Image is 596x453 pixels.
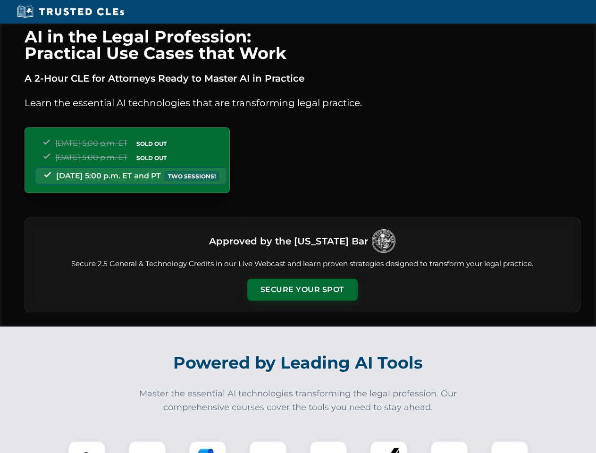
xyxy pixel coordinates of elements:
p: Master the essential AI technologies transforming the legal profession. Our comprehensive courses... [133,387,463,414]
button: Secure Your Spot [247,279,358,301]
h3: Approved by the [US_STATE] Bar [209,233,368,250]
h1: AI in the Legal Profession: Practical Use Cases that Work [25,28,580,61]
h2: Powered by Leading AI Tools [37,346,560,379]
p: A 2-Hour CLE for Attorneys Ready to Master AI in Practice [25,71,580,86]
span: [DATE] 5:00 p.m. ET [55,153,127,162]
p: Secure 2.5 General & Technology Credits in our Live Webcast and learn proven strategies designed ... [36,259,569,269]
p: Learn the essential AI technologies that are transforming legal practice. [25,95,580,110]
img: Logo [372,229,395,253]
span: [DATE] 5:00 p.m. ET [55,139,127,148]
span: SOLD OUT [133,153,170,163]
span: SOLD OUT [133,139,170,149]
img: Trusted CLEs [14,5,127,19]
